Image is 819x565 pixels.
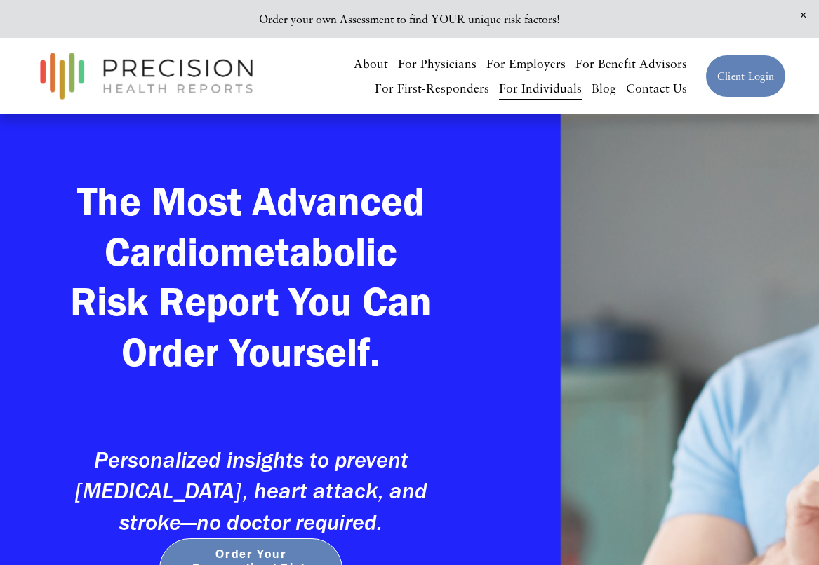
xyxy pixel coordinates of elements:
[75,447,433,536] em: Personalized insights to prevent [MEDICAL_DATA], heart attack, and stroke—no doctor required.
[398,52,477,76] a: For Physicians
[33,46,260,106] img: Precision Health Reports
[354,52,388,76] a: About
[70,177,442,376] strong: The Most Advanced Cardiometabolic Risk Report You Can Order Yourself.
[626,76,687,101] a: Contact Us
[499,76,582,101] a: For Individuals
[705,55,787,97] a: Client Login
[486,52,566,76] a: For Employers
[575,52,687,76] a: For Benefit Advisors
[375,76,489,101] a: For First-Responders
[592,76,616,101] a: Blog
